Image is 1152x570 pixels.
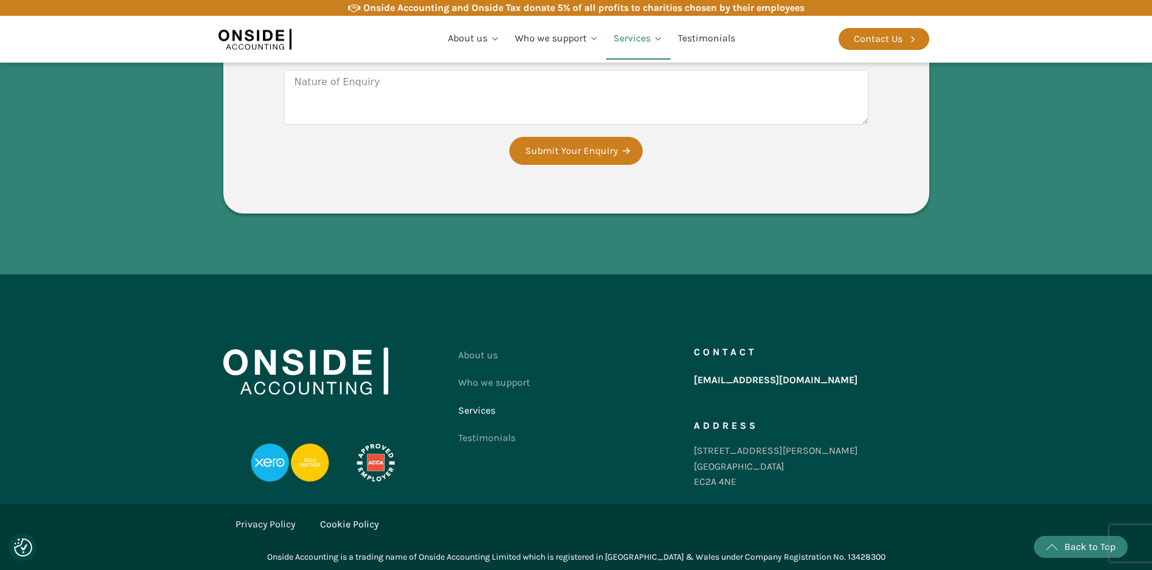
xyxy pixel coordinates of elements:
[223,347,388,395] img: Onside Accounting
[694,347,757,357] h5: Contact
[14,538,32,557] button: Consent Preferences
[458,341,530,369] a: About us
[284,70,868,125] textarea: Nature of Enquiry
[694,369,857,391] a: [EMAIL_ADDRESS][DOMAIN_NAME]
[236,516,295,532] a: Privacy Policy
[320,516,379,532] a: Cookie Policy
[508,18,607,60] a: Who we support
[854,31,902,47] div: Contact Us
[14,538,32,557] img: Revisit consent button
[694,421,758,431] h5: Address
[341,443,410,482] img: APPROVED-EMPLOYER-PROFESSIONAL-DEVELOPMENT-REVERSED_LOGO
[606,18,671,60] a: Services
[218,25,291,53] img: Onside Accounting
[458,397,530,425] a: Services
[694,443,858,490] div: [STREET_ADDRESS][PERSON_NAME] [GEOGRAPHIC_DATA] EC2A 4NE
[458,369,530,397] a: Who we support
[441,18,508,60] a: About us
[458,424,530,452] a: Testimonials
[671,18,742,60] a: Testimonials
[1064,539,1115,555] div: Back to Top
[509,137,643,165] button: Submit Your Enquiry
[1034,536,1128,558] a: Back to Top
[839,28,929,50] a: Contact Us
